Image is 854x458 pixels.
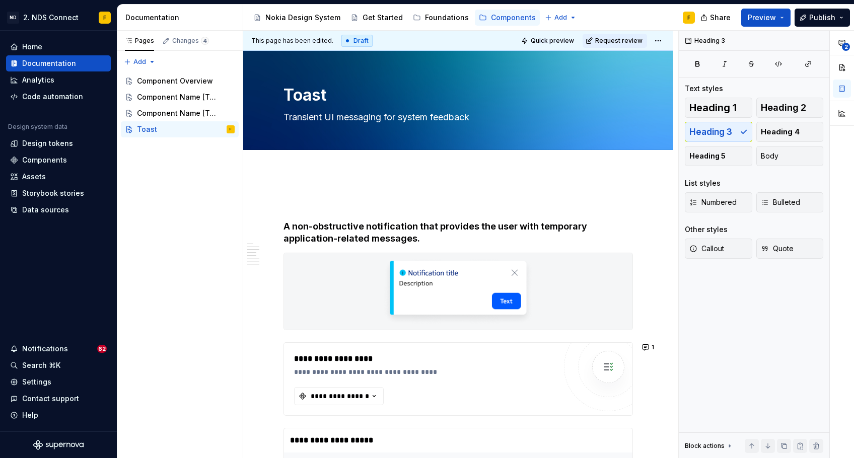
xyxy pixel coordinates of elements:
span: Add [554,14,567,22]
div: Help [22,410,38,420]
a: Component Overview [121,73,239,89]
div: Design tokens [22,138,73,148]
h4: A non-obstructive notification that provides the user with temporary application-related messages. [283,220,633,245]
span: Heading 1 [689,103,737,113]
a: Components [475,10,540,26]
button: Share [695,9,737,27]
div: Changes [172,37,209,45]
button: Heading 5 [685,146,752,166]
span: Publish [809,13,835,23]
button: Heading 2 [756,98,824,118]
button: Help [6,407,111,423]
a: Storybook stories [6,185,111,201]
span: 4 [201,37,209,45]
div: Component Overview [137,76,213,86]
button: Preview [741,9,791,27]
button: Callout [685,239,752,259]
div: Search ⌘K [22,360,60,370]
button: Quick preview [518,34,579,48]
button: Search ⌘K [6,357,111,373]
button: Body [756,146,824,166]
a: Documentation [6,55,111,71]
span: 1 [652,343,654,351]
button: Notifications62 [6,341,111,357]
span: This page has been edited. [251,37,333,45]
div: Page tree [121,73,239,137]
div: Analytics [22,75,54,85]
button: Request review [583,34,647,48]
div: Documentation [125,13,239,23]
div: Component Name [Template] [137,92,220,102]
div: Page tree [249,8,540,28]
button: Bulleted [756,192,824,212]
textarea: Toast [281,83,631,107]
div: 2. NDS Connect [23,13,79,23]
span: Quote [761,244,794,254]
svg: Supernova Logo [33,440,84,450]
div: Storybook stories [22,188,84,198]
button: Add [542,11,580,25]
span: Add [133,58,146,66]
div: Settings [22,377,51,387]
div: Nokia Design System [265,13,340,23]
div: ND [7,12,19,24]
div: Get Started [363,13,403,23]
button: Numbered [685,192,752,212]
span: 2 [842,43,850,51]
a: Component Name [Template] [121,89,239,105]
div: Draft [341,35,373,47]
div: Design system data [8,123,67,131]
div: List styles [685,178,721,188]
div: Text styles [685,84,723,94]
div: Code automation [22,92,83,102]
button: Quote [756,239,824,259]
a: Analytics [6,72,111,88]
a: Assets [6,169,111,185]
a: Nokia Design System [249,10,344,26]
a: Settings [6,374,111,390]
div: Foundations [425,13,469,23]
a: Component Name [Template] [121,105,239,121]
span: Body [761,151,778,161]
button: Contact support [6,391,111,407]
div: Documentation [22,58,76,68]
div: Home [22,42,42,52]
button: Add [121,55,159,69]
a: Code automation [6,89,111,105]
button: Heading 4 [756,122,824,142]
button: Heading 1 [685,98,752,118]
div: F [230,124,232,134]
div: Notifications [22,344,68,354]
div: Other styles [685,224,728,235]
div: Toast [137,124,157,134]
div: Block actions [685,439,734,453]
a: Components [6,152,111,168]
div: Components [491,13,536,23]
a: Get Started [346,10,407,26]
div: F [687,14,690,22]
span: Preview [748,13,776,23]
div: Component Name [Template] [137,108,220,118]
span: Numbered [689,197,737,207]
div: Assets [22,172,46,182]
a: Data sources [6,202,111,218]
button: ND2. NDS ConnectF [2,7,115,28]
span: Heading 5 [689,151,726,161]
a: Foundations [409,10,473,26]
span: Heading 2 [761,103,806,113]
span: 62 [97,345,107,353]
div: F [103,14,106,22]
a: ToastF [121,121,239,137]
span: Share [710,13,731,23]
a: Design tokens [6,135,111,151]
button: 1 [639,340,659,354]
span: Heading 4 [761,127,800,137]
span: Request review [595,37,643,45]
span: Callout [689,244,724,254]
div: Pages [125,37,154,45]
span: Bulleted [761,197,800,207]
div: Data sources [22,205,69,215]
a: Home [6,39,111,55]
textarea: Transient UI messaging for system feedback [281,109,631,125]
